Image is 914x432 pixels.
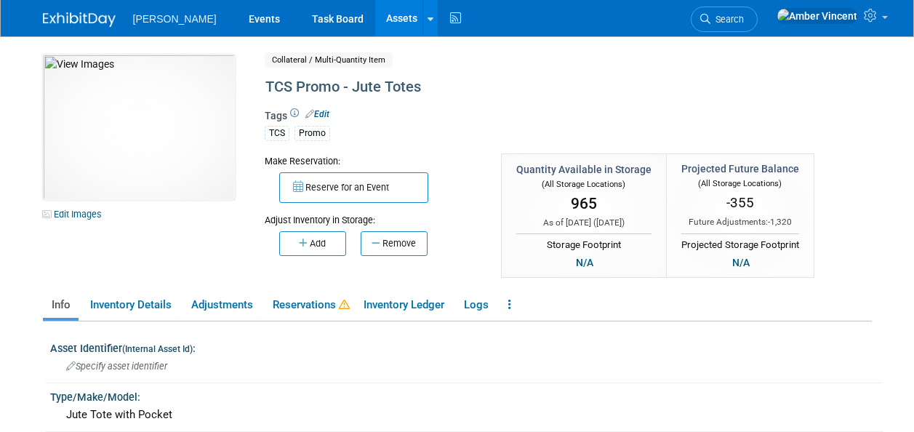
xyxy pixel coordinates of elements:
span: [DATE] [596,217,622,228]
div: Adjust Inventory in Storage: [265,203,479,227]
button: Remove [361,231,428,256]
span: -355 [726,194,754,211]
img: Amber Vincent [777,8,858,24]
small: (Internal Asset Id) [122,344,193,354]
a: Search [691,7,758,32]
a: Info [43,292,79,318]
a: Logs [455,292,497,318]
div: N/A [572,255,598,271]
div: Projected Future Balance [681,161,799,176]
div: Type/Make/Model: [50,386,883,404]
a: Edit Images [43,205,108,223]
div: Jute Tote with Pocket [61,404,872,426]
div: TCS [265,126,289,141]
span: -1,320 [768,217,792,227]
div: Asset Identifier : [50,337,883,356]
a: Inventory Details [81,292,180,318]
div: TCS Promo - Jute Totes [260,74,810,100]
div: Quantity Available in Storage [516,162,652,177]
div: Storage Footprint [516,233,652,252]
img: View Images [43,55,235,200]
div: Future Adjustments: [681,216,799,228]
div: (All Storage Locations) [681,176,799,190]
div: Promo [294,126,330,141]
div: (All Storage Locations) [516,177,652,191]
span: 965 [571,195,597,212]
div: N/A [728,255,754,271]
img: ExhibitDay [43,12,116,27]
a: Adjustments [183,292,261,318]
button: Reserve for an Event [279,172,428,203]
a: Inventory Ledger [355,292,452,318]
a: Edit [305,109,329,119]
span: Search [710,14,744,25]
span: [PERSON_NAME] [133,13,217,25]
div: Projected Storage Footprint [681,233,799,252]
div: Tags [265,108,810,151]
div: Make Reservation: [265,153,479,168]
div: As of [DATE] ( ) [516,217,652,229]
span: Specify asset identifier [66,361,167,372]
button: Add [279,231,346,256]
a: Reservations [264,292,352,318]
span: Collateral / Multi-Quantity Item [265,52,393,68]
